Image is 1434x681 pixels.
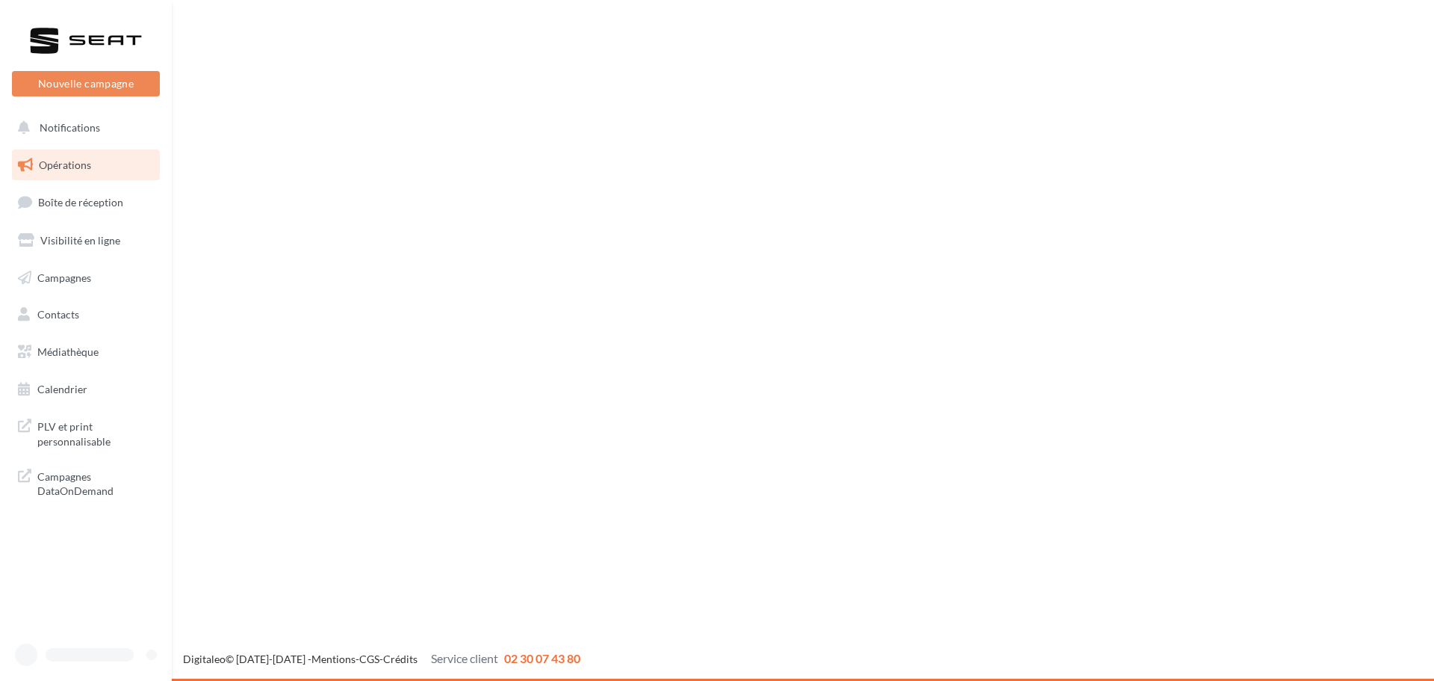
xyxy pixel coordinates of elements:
[37,466,154,499] span: Campagnes DataOnDemand
[38,196,123,209] span: Boîte de réception
[40,121,100,134] span: Notifications
[9,225,163,256] a: Visibilité en ligne
[183,653,580,665] span: © [DATE]-[DATE] - - -
[9,150,163,181] a: Opérations
[359,653,379,665] a: CGS
[504,651,580,665] span: 02 30 07 43 80
[431,651,498,665] span: Service client
[12,71,160,96] button: Nouvelle campagne
[9,336,163,368] a: Médiathèque
[9,299,163,330] a: Contacts
[37,383,87,395] span: Calendrier
[383,653,418,665] a: Crédits
[37,271,91,283] span: Campagnes
[39,158,91,171] span: Opérations
[37,308,79,321] span: Contacts
[311,653,356,665] a: Mentions
[9,374,163,405] a: Calendrier
[37,416,154,449] span: PLV et print personnalisable
[40,234,120,247] span: Visibilité en ligne
[9,262,163,294] a: Campagnes
[37,345,99,358] span: Médiathèque
[9,186,163,218] a: Boîte de réception
[9,460,163,505] a: Campagnes DataOnDemand
[183,653,226,665] a: Digitaleo
[9,112,157,144] button: Notifications
[9,410,163,454] a: PLV et print personnalisable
